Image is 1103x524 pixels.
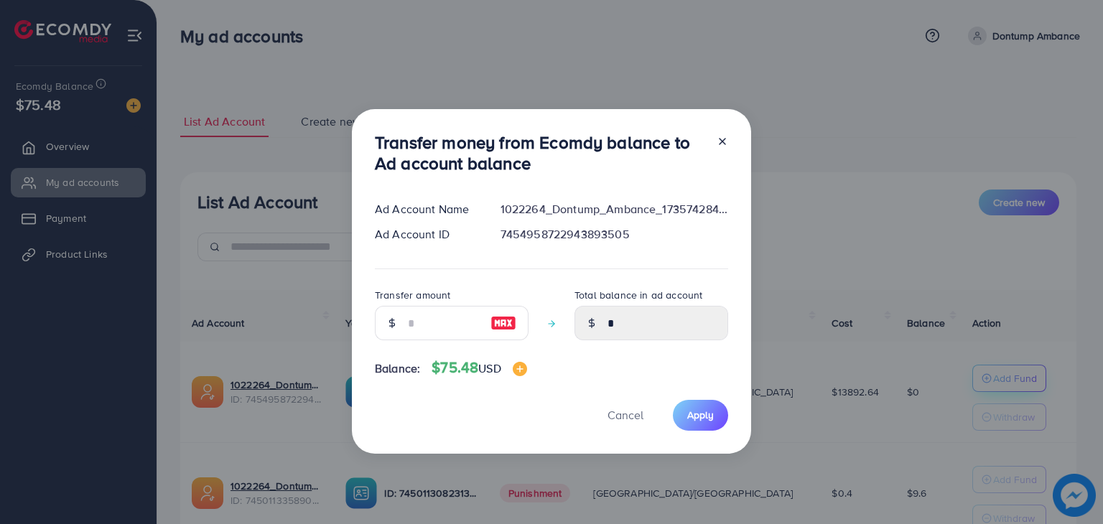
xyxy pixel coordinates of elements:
button: Cancel [590,400,661,431]
button: Apply [673,400,728,431]
div: 1022264_Dontump_Ambance_1735742847027 [489,201,740,217]
h4: $75.48 [432,359,526,377]
div: Ad Account ID [363,226,489,243]
span: Balance: [375,360,420,377]
label: Transfer amount [375,288,450,302]
div: 7454958722943893505 [489,226,740,243]
span: USD [478,360,501,376]
label: Total balance in ad account [574,288,702,302]
img: image [513,362,527,376]
span: Cancel [608,407,643,423]
img: image [490,314,516,332]
div: Ad Account Name [363,201,489,217]
span: Apply [687,408,714,422]
h3: Transfer money from Ecomdy balance to Ad account balance [375,132,705,174]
